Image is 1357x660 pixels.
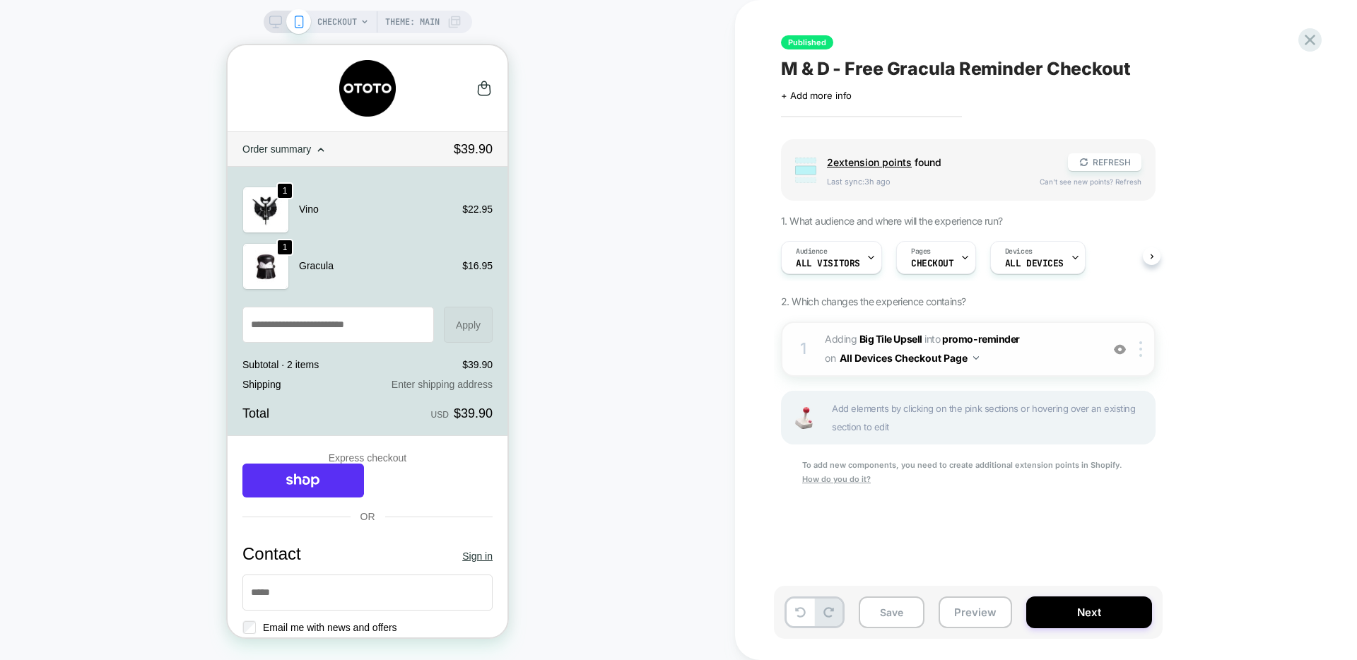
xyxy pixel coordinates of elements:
[1068,153,1141,171] button: REFRESH
[911,247,931,257] span: Pages
[789,407,818,429] img: Joystick
[15,406,265,452] section: Express checkout
[55,196,60,208] span: 1
[71,157,225,172] p: Vino
[924,333,940,345] span: INTO
[248,35,265,52] a: Cart
[15,314,91,325] span: Subtotal · 2 items
[55,139,60,152] span: 1
[781,295,965,307] span: 2. Which changes the experience contains?
[15,136,265,247] section: Shopping cart
[16,199,61,244] img: A cartoon vampire with a cape and fangs holds an OTOTO Gracula garlic crusher.
[942,333,1019,345] span: promo-reminder
[825,349,835,367] span: on
[15,98,83,110] span: Order summary
[827,177,1026,187] span: Last sync: 3h ago
[1114,343,1126,355] img: crossed eye
[235,504,265,519] a: Sign in
[802,474,871,484] u: How do you do it?
[235,213,265,228] span: $16.95
[1040,177,1141,186] span: Can't see new points? Refresh
[1139,341,1142,357] img: close
[204,365,221,375] span: USD
[825,333,922,345] span: Adding
[859,596,924,628] button: Save
[781,58,1131,79] span: M & D - Free Gracula Reminder Checkout
[385,11,440,33] span: Theme: MAIN
[144,418,266,452] iframe: Pay with Google Pay
[832,399,1147,436] span: Add elements by clicking on the pink sections or hovering over an existing section to edit
[1005,259,1064,269] span: ALL DEVICES
[939,596,1012,628] button: Preview
[796,259,860,269] span: All Visitors
[781,35,833,49] span: Published
[164,334,265,345] span: Enter shipping address
[781,459,1156,487] div: To add new components, you need to create additional extension points in Shopify.
[226,359,265,378] strong: $39.90
[1005,247,1033,257] span: Devices
[15,361,42,375] strong: Total
[973,356,979,360] img: down arrow
[15,332,54,347] span: Shipping
[1026,596,1152,628] button: Next
[317,11,357,33] span: CHECKOUT
[827,156,1054,168] span: found
[840,348,979,368] button: All Devices Checkout Page
[827,156,912,168] span: 2 extension point s
[101,406,180,420] h3: Express checkout
[133,466,148,477] span: OR
[235,157,265,172] span: $22.95
[797,335,811,363] div: 1
[781,90,852,101] span: + Add more info
[235,314,265,325] span: $39.90
[15,497,74,519] h2: Contact
[28,575,170,590] label: Email me with news and offers
[911,259,954,269] span: CHECKOUT
[15,418,136,452] a: Shop Pay
[71,213,225,228] p: Gracula
[781,215,1002,227] span: 1. What audience and where will the experience run?
[796,247,828,257] span: Audience
[226,97,265,111] strong: $39.90
[16,142,61,187] img: The Vino corkscrew by OTOTO is bat-shaped and features wings and ears.
[859,333,922,345] b: Big Tile Upsell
